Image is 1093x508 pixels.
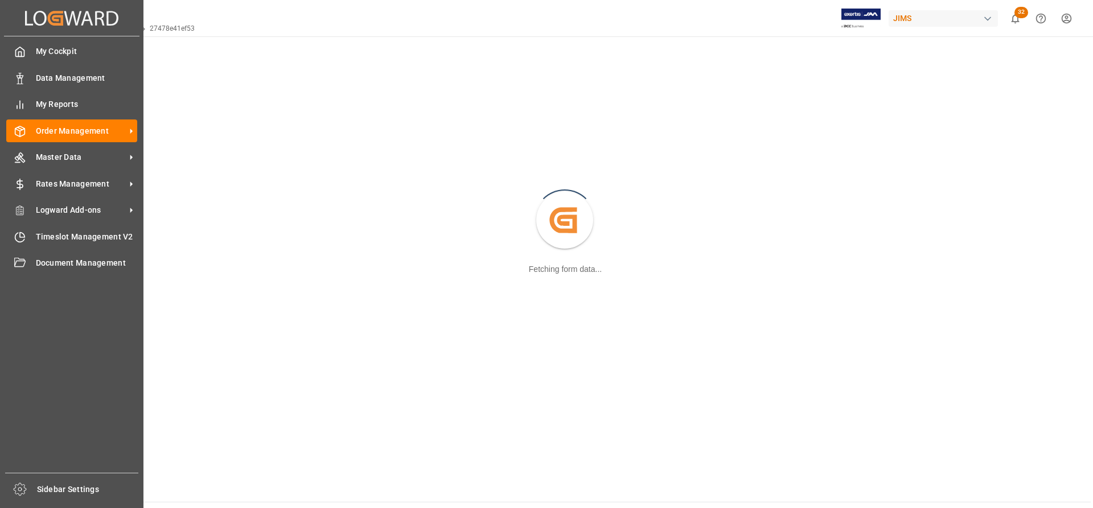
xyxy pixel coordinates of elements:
span: My Reports [36,98,138,110]
button: JIMS [889,7,1002,29]
a: Document Management [6,252,137,274]
span: Sidebar Settings [37,484,139,495]
span: 32 [1014,7,1028,18]
a: Timeslot Management V2 [6,225,137,247]
span: Order Management [36,125,126,137]
span: My Cockpit [36,46,138,57]
button: show 32 new notifications [1002,6,1028,31]
span: Document Management [36,257,138,269]
span: Data Management [36,72,138,84]
span: Rates Management [36,178,126,190]
div: JIMS [889,10,998,27]
a: My Reports [6,93,137,115]
span: Logward Add-ons [36,204,126,216]
a: My Cockpit [6,40,137,63]
img: Exertis%20JAM%20-%20Email%20Logo.jpg_1722504956.jpg [841,9,881,28]
span: Master Data [36,151,126,163]
button: Help Center [1028,6,1054,31]
div: Fetching form data... [529,263,602,275]
a: Data Management [6,67,137,89]
span: Timeslot Management V2 [36,231,138,243]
